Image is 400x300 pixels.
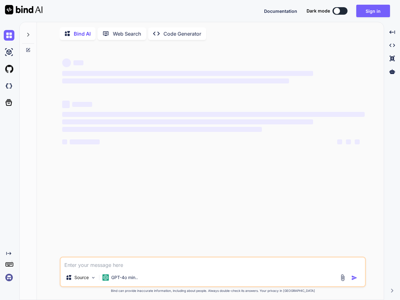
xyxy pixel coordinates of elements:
span: ‌ [62,58,71,67]
span: ‌ [72,102,92,107]
p: Web Search [113,30,141,37]
span: ‌ [62,101,70,108]
span: ‌ [337,139,342,144]
img: icon [351,275,357,281]
img: darkCloudIdeIcon [4,81,14,91]
span: ‌ [346,139,351,144]
img: Pick Models [91,275,96,280]
p: GPT-4o min.. [111,274,138,281]
p: Source [74,274,89,281]
img: signin [4,272,14,283]
span: Dark mode [307,8,330,14]
button: Sign in [356,5,390,17]
span: ‌ [62,71,313,76]
span: ‌ [62,112,365,117]
p: Bind AI [74,30,91,37]
img: githubLight [4,64,14,74]
span: ‌ [62,78,289,83]
p: Bind can provide inaccurate information, including about people. Always double-check its answers.... [60,288,366,293]
img: Bind AI [5,5,42,14]
button: Documentation [264,8,297,14]
span: ‌ [73,60,83,65]
img: attachment [339,274,346,281]
img: chat [4,30,14,41]
p: Code Generator [163,30,201,37]
span: ‌ [62,127,262,132]
img: ai-studio [4,47,14,57]
span: ‌ [62,119,313,124]
span: ‌ [355,139,360,144]
span: ‌ [70,139,100,144]
img: GPT-4o mini [102,274,109,281]
span: ‌ [62,139,67,144]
